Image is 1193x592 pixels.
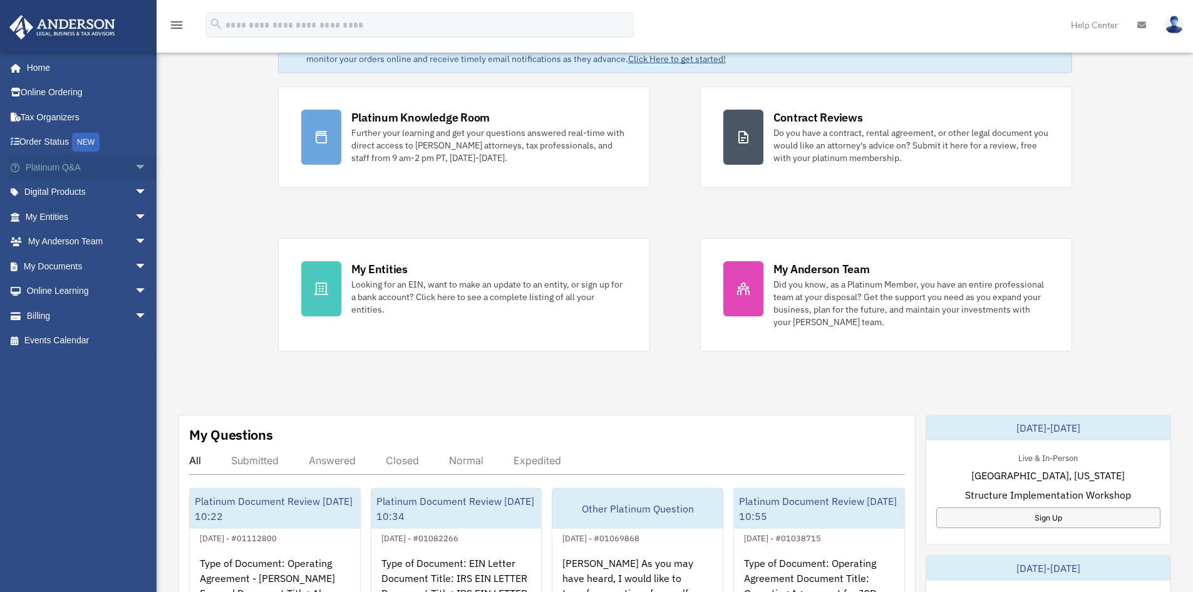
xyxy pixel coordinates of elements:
div: NEW [72,133,100,152]
span: arrow_drop_down [135,229,160,255]
a: Sign Up [936,507,1160,528]
span: Structure Implementation Workshop [965,487,1131,502]
span: arrow_drop_down [135,279,160,304]
div: Contract Reviews [773,110,863,125]
a: Events Calendar [9,328,166,353]
div: Normal [449,454,483,467]
div: Looking for an EIN, want to make an update to an entity, or sign up for a bank account? Click her... [351,278,627,316]
div: Did you know, as a Platinum Member, you have an entire professional team at your disposal? Get th... [773,278,1049,328]
a: Home [9,55,160,80]
a: Online Learningarrow_drop_down [9,279,166,304]
i: menu [169,18,184,33]
a: Click Here to get started! [628,53,726,65]
div: Live & In-Person [1008,450,1088,464]
div: [DATE] - #01038715 [734,531,831,544]
a: My Anderson Teamarrow_drop_down [9,229,166,254]
div: Other Platinum Question [552,489,723,529]
a: Platinum Q&Aarrow_drop_down [9,155,166,180]
div: Answered [309,454,356,467]
span: arrow_drop_down [135,180,160,205]
div: [DATE] - #01112800 [190,531,287,544]
div: Expedited [514,454,561,467]
div: Platinum Document Review [DATE] 10:22 [190,489,360,529]
div: Do you have a contract, rental agreement, or other legal document you would like an attorney's ad... [773,127,1049,164]
a: Billingarrow_drop_down [9,303,166,328]
a: My Entitiesarrow_drop_down [9,204,166,229]
a: My Entities Looking for an EIN, want to make an update to an entity, or sign up for a bank accoun... [278,238,650,351]
a: Platinum Knowledge Room Further your learning and get your questions answered real-time with dire... [278,86,650,188]
div: Platinum Document Review [DATE] 10:34 [371,489,542,529]
div: My Anderson Team [773,261,870,277]
span: [GEOGRAPHIC_DATA], [US_STATE] [971,468,1125,483]
div: [DATE]-[DATE] [926,556,1170,581]
div: Submitted [231,454,279,467]
a: My Documentsarrow_drop_down [9,254,166,279]
img: User Pic [1165,16,1184,34]
a: My Anderson Team Did you know, as a Platinum Member, you have an entire professional team at your... [700,238,1072,351]
div: My Questions [189,425,273,444]
div: Platinum Knowledge Room [351,110,490,125]
a: menu [169,22,184,33]
a: Order StatusNEW [9,130,166,155]
span: arrow_drop_down [135,204,160,230]
i: search [209,17,223,31]
span: arrow_drop_down [135,254,160,279]
a: Digital Productsarrow_drop_down [9,180,166,205]
div: [DATE] - #01082266 [371,531,468,544]
div: Further your learning and get your questions answered real-time with direct access to [PERSON_NAM... [351,127,627,164]
a: Tax Organizers [9,105,166,130]
div: My Entities [351,261,408,277]
a: Contract Reviews Do you have a contract, rental agreement, or other legal document you would like... [700,86,1072,188]
div: [DATE]-[DATE] [926,415,1170,440]
span: arrow_drop_down [135,155,160,180]
img: Anderson Advisors Platinum Portal [6,15,119,39]
div: Platinum Document Review [DATE] 10:55 [734,489,904,529]
div: [DATE] - #01069868 [552,531,649,544]
a: Online Ordering [9,80,166,105]
div: All [189,454,201,467]
div: Closed [386,454,419,467]
span: arrow_drop_down [135,303,160,329]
